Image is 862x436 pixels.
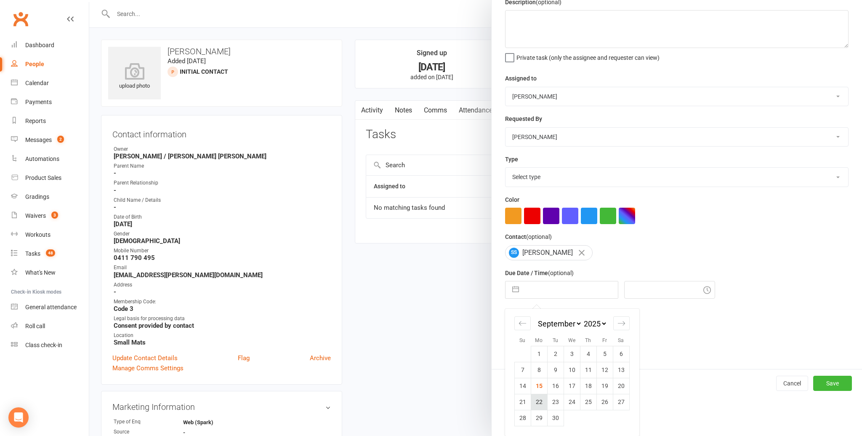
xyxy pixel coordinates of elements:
[580,362,596,378] td: Thursday, September 11, 2025
[25,231,51,238] div: Workouts
[11,150,89,169] a: Automations
[526,233,552,240] small: (optional)
[505,232,552,241] label: Contact
[547,378,564,394] td: Tuesday, September 16, 2025
[25,155,59,162] div: Automations
[776,376,808,391] button: Cancel
[516,51,660,61] span: Private task (only the assignee and requester can view)
[25,136,52,143] div: Messages
[505,245,593,260] div: [PERSON_NAME]
[25,193,49,200] div: Gradings
[11,74,89,93] a: Calendar
[505,114,542,123] label: Requested By
[596,394,613,410] td: Friday, September 26, 2025
[11,187,89,206] a: Gradings
[519,337,525,343] small: Su
[531,394,547,410] td: Monday, September 22, 2025
[11,36,89,55] a: Dashboard
[514,362,531,378] td: Sunday, September 7, 2025
[596,346,613,362] td: Friday, September 5, 2025
[11,244,89,263] a: Tasks 48
[11,263,89,282] a: What's New
[51,211,58,219] span: 3
[553,337,558,343] small: Tu
[514,394,531,410] td: Sunday, September 21, 2025
[11,225,89,244] a: Workouts
[580,378,596,394] td: Thursday, September 18, 2025
[618,337,624,343] small: Sa
[25,99,52,105] div: Payments
[505,155,518,164] label: Type
[613,394,629,410] td: Saturday, September 27, 2025
[25,342,62,348] div: Class check-in
[11,55,89,74] a: People
[25,269,56,276] div: What's New
[11,93,89,112] a: Payments
[564,394,580,410] td: Wednesday, September 24, 2025
[580,346,596,362] td: Thursday, September 4, 2025
[613,316,630,330] div: Move forward to switch to the next month.
[11,298,89,317] a: General attendance kiosk mode
[505,74,537,83] label: Assigned to
[596,378,613,394] td: Friday, September 19, 2025
[25,250,40,257] div: Tasks
[568,337,575,343] small: We
[514,378,531,394] td: Sunday, September 14, 2025
[509,248,519,258] span: SS
[531,362,547,378] td: Monday, September 8, 2025
[25,212,46,219] div: Waivers
[505,309,639,436] div: Calendar
[11,336,89,355] a: Class kiosk mode
[547,346,564,362] td: Tuesday, September 2, 2025
[585,337,591,343] small: Th
[535,337,543,343] small: Mo
[547,362,564,378] td: Tuesday, September 9, 2025
[25,61,44,67] div: People
[11,169,89,187] a: Product Sales
[514,410,531,426] td: Sunday, September 28, 2025
[531,378,547,394] td: Monday, September 15, 2025
[11,206,89,225] a: Waivers 3
[613,346,629,362] td: Saturday, September 6, 2025
[547,394,564,410] td: Tuesday, September 23, 2025
[813,376,852,391] button: Save
[564,362,580,378] td: Wednesday, September 10, 2025
[25,80,49,86] div: Calendar
[505,268,574,278] label: Due Date / Time
[25,323,45,329] div: Roll call
[596,362,613,378] td: Friday, September 12, 2025
[580,394,596,410] td: Thursday, September 25, 2025
[547,410,564,426] td: Tuesday, September 30, 2025
[25,304,77,310] div: General attendance
[10,8,31,29] a: Clubworx
[25,174,61,181] div: Product Sales
[46,249,55,257] span: 48
[25,42,54,48] div: Dashboard
[548,270,574,276] small: (optional)
[505,195,519,204] label: Color
[602,337,607,343] small: Fr
[11,131,89,150] a: Messages 2
[514,316,531,330] div: Move backward to switch to the previous month.
[613,362,629,378] td: Saturday, September 13, 2025
[613,378,629,394] td: Saturday, September 20, 2025
[25,118,46,124] div: Reports
[11,317,89,336] a: Roll call
[8,407,29,428] div: Open Intercom Messenger
[505,307,554,316] label: Email preferences
[531,346,547,362] td: Monday, September 1, 2025
[564,378,580,394] td: Wednesday, September 17, 2025
[564,346,580,362] td: Wednesday, September 3, 2025
[11,112,89,131] a: Reports
[57,136,64,143] span: 2
[531,410,547,426] td: Monday, September 29, 2025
